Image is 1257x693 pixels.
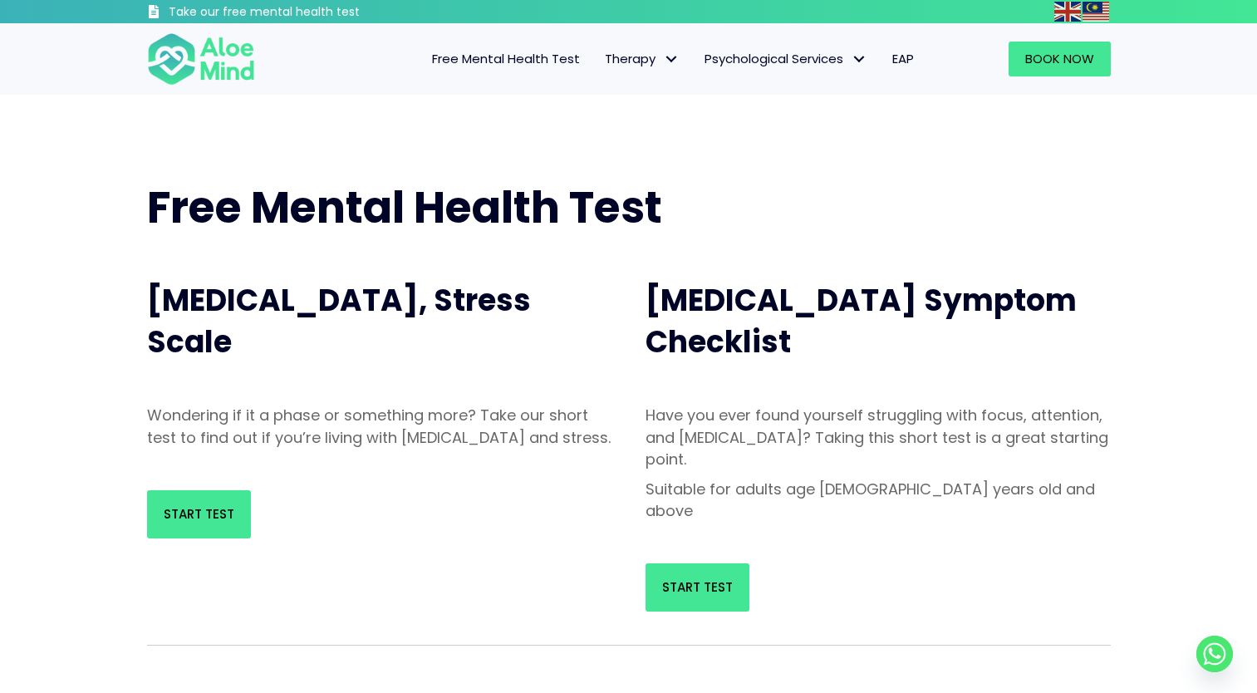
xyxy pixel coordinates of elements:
[147,32,255,86] img: Aloe mind Logo
[692,42,880,76] a: Psychological ServicesPsychological Services: submenu
[705,50,867,67] span: Psychological Services
[432,50,580,67] span: Free Mental Health Test
[847,47,872,71] span: Psychological Services: submenu
[147,490,251,538] a: Start Test
[592,42,692,76] a: TherapyTherapy: submenu
[1054,2,1083,21] a: English
[1083,2,1109,22] img: ms
[646,405,1111,469] p: Have you ever found yourself struggling with focus, attention, and [MEDICAL_DATA]? Taking this sh...
[277,42,926,76] nav: Menu
[605,50,680,67] span: Therapy
[147,279,531,363] span: [MEDICAL_DATA], Stress Scale
[646,279,1077,363] span: [MEDICAL_DATA] Symptom Checklist
[164,505,234,523] span: Start Test
[1196,636,1233,672] a: Whatsapp
[646,563,749,612] a: Start Test
[147,4,449,23] a: Take our free mental health test
[880,42,926,76] a: EAP
[662,578,733,596] span: Start Test
[1009,42,1111,76] a: Book Now
[1083,2,1111,21] a: Malay
[147,177,662,238] span: Free Mental Health Test
[1025,50,1094,67] span: Book Now
[169,4,449,21] h3: Take our free mental health test
[660,47,684,71] span: Therapy: submenu
[420,42,592,76] a: Free Mental Health Test
[147,405,612,448] p: Wondering if it a phase or something more? Take our short test to find out if you’re living with ...
[1054,2,1081,22] img: en
[646,479,1111,522] p: Suitable for adults age [DEMOGRAPHIC_DATA] years old and above
[892,50,914,67] span: EAP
